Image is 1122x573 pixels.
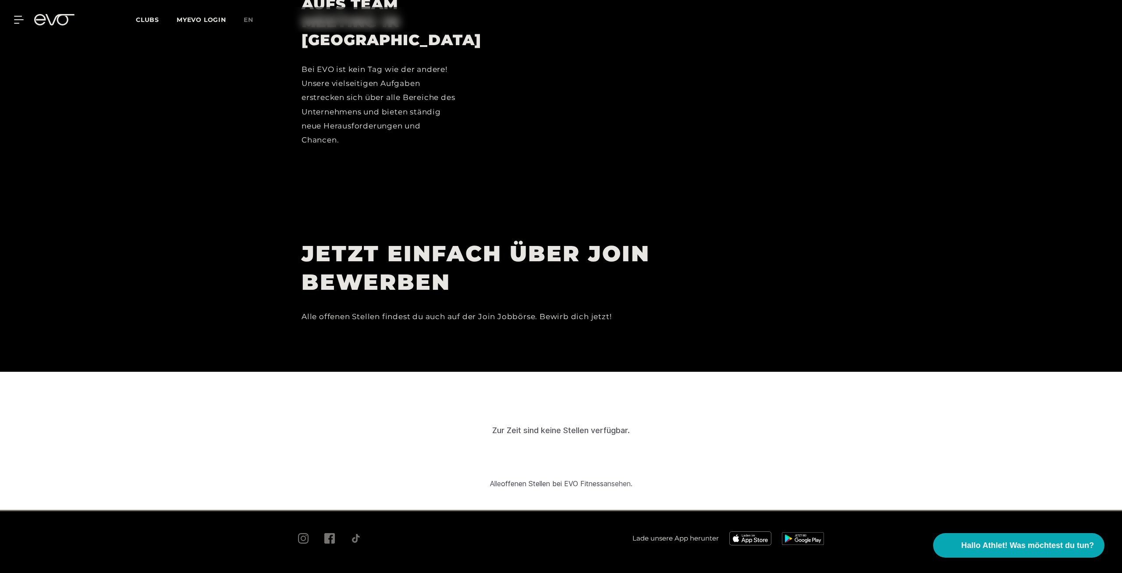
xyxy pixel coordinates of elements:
[302,62,458,147] div: Bei EVO ist kein Tag wie der andere! Unsere vielseitigen Aufgaben erstrecken sich über alle Berei...
[632,534,719,544] span: Lade unsere App herunter
[302,310,696,324] div: Alle offenen Stellen findest du auch auf der Join Jobbörse. Bewirb dich jetzt!
[302,239,696,296] h1: JETZT EINFACH ÜBER JOIN BEWERBEN
[136,15,177,24] a: Clubs
[492,424,630,436] div: Zur Zeit sind keine Stellen verfügbar.
[244,16,253,24] span: en
[729,531,771,545] img: evofitness app
[244,15,264,25] a: en
[490,478,632,489] div: Alle ansehen.
[782,532,824,545] img: evofitness app
[136,16,159,24] span: Clubs
[961,540,1094,552] span: Hallo Athlet! Was möchtest du tun?
[933,533,1104,558] button: Hallo Athlet! Was möchtest du tun?
[501,479,604,488] a: offenen Stellen bei EVO Fitness
[177,16,226,24] a: MYEVO LOGIN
